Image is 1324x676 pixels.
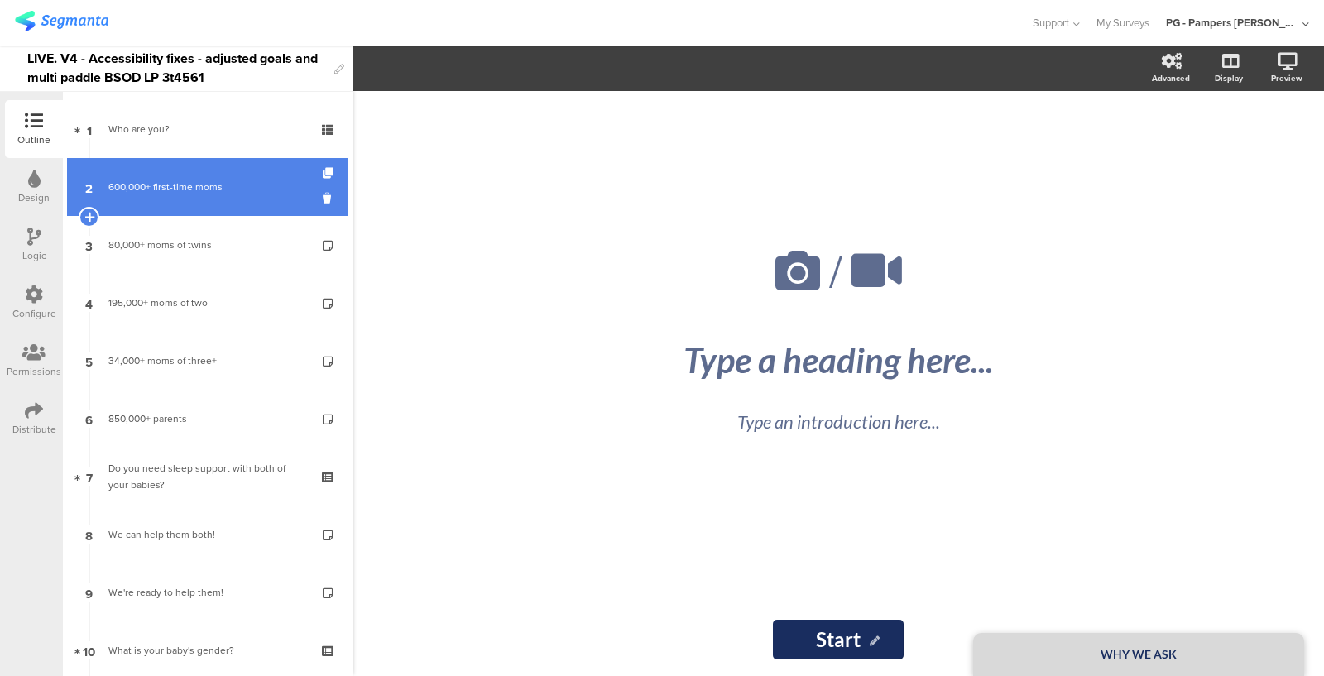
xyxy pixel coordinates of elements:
[108,642,306,659] div: What is your baby's gender?
[87,120,92,138] span: 1
[22,248,46,263] div: Logic
[67,390,348,448] a: 6 850,000+ parents
[108,410,306,427] div: 850,000+ parents
[67,216,348,274] a: 3 80,000+ moms of twins
[85,236,93,254] span: 3
[67,332,348,390] a: 5 34,000+ moms of three+
[86,467,93,486] span: 7
[532,339,1144,381] div: Type a heading here...
[85,178,93,196] span: 2
[67,506,348,563] a: 8 We can help them both!
[323,190,337,206] i: Delete
[7,364,61,379] div: Permissions
[108,460,306,493] div: Do you need sleep support with both of your babies?
[1033,15,1069,31] span: Support
[15,11,108,31] img: segmanta logo
[108,526,306,543] div: We can help them both!
[829,239,842,304] span: /
[108,352,306,369] div: 34,000+ moms of three+
[27,46,326,91] div: LIVE. V4 - Accessibility fixes - adjusted goals and multi paddle BSOD LP 3t4561
[67,448,348,506] a: 7 Do you need sleep support with both of your babies?
[85,294,93,312] span: 4
[773,620,904,659] input: Start
[1101,647,1177,661] strong: WHY WE ASK
[1166,15,1298,31] div: PG - Pampers [PERSON_NAME]
[108,295,306,311] div: 195,000+ moms of two
[108,237,306,253] div: 80,000+ moms of twins
[1152,72,1190,84] div: Advanced
[67,563,348,621] a: 9 We're ready to help them!
[1215,72,1243,84] div: Display
[85,352,93,370] span: 5
[1271,72,1302,84] div: Preview
[17,132,50,147] div: Outline
[85,410,93,428] span: 6
[67,274,348,332] a: 4 195,000+ moms of two
[108,121,306,137] div: Who are you?
[85,525,93,544] span: 8
[108,179,306,195] div: 600,000+ first-time moms
[67,158,348,216] a: 2 600,000+ first-time moms
[549,408,1128,435] div: Type an introduction here...
[85,583,93,602] span: 9
[108,584,306,601] div: We're ready to help them!
[67,100,348,158] a: 1 Who are you?
[12,422,56,437] div: Distribute
[12,306,56,321] div: Configure
[83,641,95,659] span: 10
[18,190,50,205] div: Design
[323,168,337,179] i: Duplicate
